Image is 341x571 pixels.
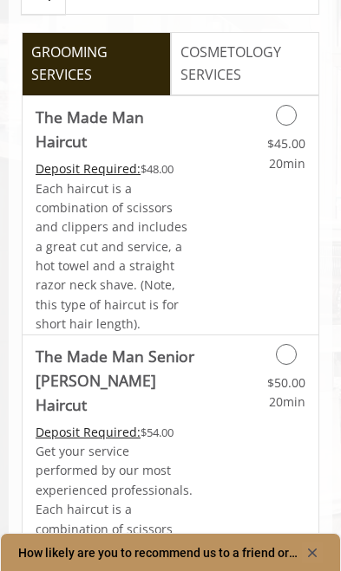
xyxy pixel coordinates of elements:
[36,160,141,177] span: This service needs some Advance to be paid before we block your appointment
[267,374,305,391] span: $50.00
[36,105,195,153] b: The Made Man Haircut
[36,180,187,333] span: Each haircut is a combination of scissors and clippers and includes a great cut and service, a ho...
[18,542,323,563] button: Show survey - How likely are you to recommend us to a friend or colleague?
[180,42,311,86] span: COSMETOLOGY SERVICES
[269,155,305,172] span: 20min
[36,424,141,440] span: This service needs some Advance to be paid before we block your appointment
[36,423,195,442] div: $54.00
[36,159,195,178] div: $48.00
[36,344,195,417] b: The Made Man Senior [PERSON_NAME] Haircut
[31,42,161,86] span: GROOMING SERVICES
[269,393,305,410] span: 20min
[18,546,302,560] span: How likely are you to recommend us to a friend or colleague?
[267,135,305,152] span: $45.00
